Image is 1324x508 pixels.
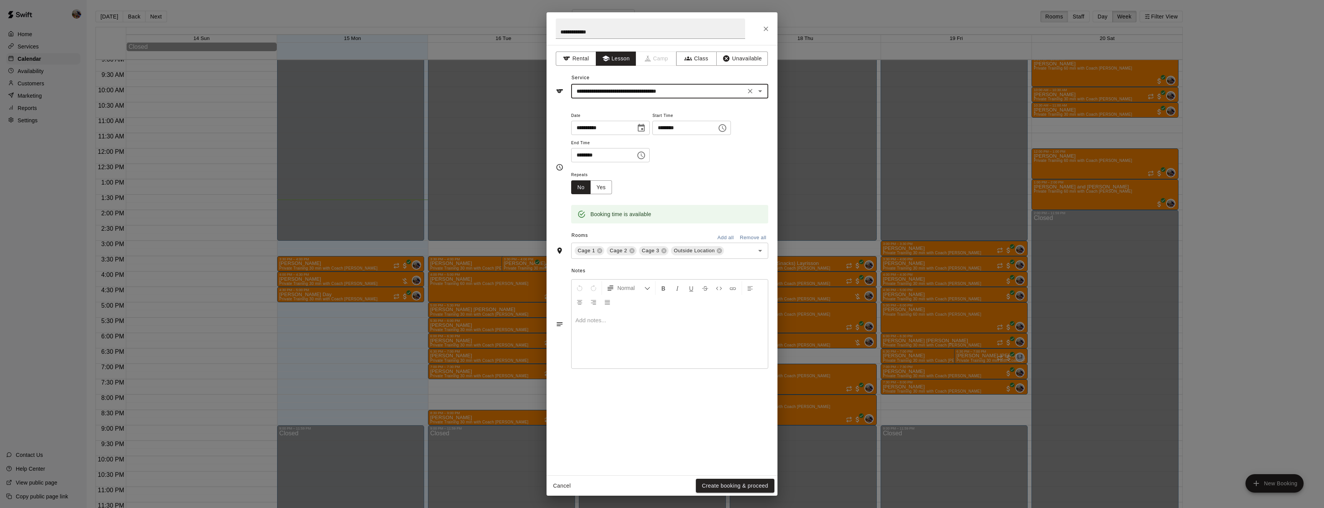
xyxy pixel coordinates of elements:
[726,281,739,295] button: Insert Link
[556,87,563,95] svg: Service
[671,247,718,255] span: Outside Location
[575,246,604,255] div: Cage 1
[573,281,586,295] button: Undo
[745,86,756,97] button: Clear
[671,246,724,255] div: Outside Location
[755,245,766,256] button: Open
[607,247,630,255] span: Cage 2
[603,281,654,295] button: Formatting Options
[556,163,563,171] svg: Timing
[572,75,590,80] span: Service
[699,281,712,295] button: Format Strikethrough
[744,281,757,295] button: Left Align
[572,233,588,238] span: Rooms
[759,22,773,36] button: Close
[716,52,768,66] button: Unavailable
[636,52,677,66] span: Camps can only be created in the Services page
[590,180,612,195] button: Yes
[607,246,636,255] div: Cage 2
[713,232,738,244] button: Add all
[573,295,586,309] button: Center Align
[596,52,636,66] button: Lesson
[550,479,574,493] button: Cancel
[587,281,600,295] button: Redo
[587,295,600,309] button: Right Align
[634,148,649,163] button: Choose time, selected time is 9:00 PM
[556,247,563,255] svg: Rooms
[671,281,684,295] button: Format Italics
[571,170,618,180] span: Repeats
[639,246,669,255] div: Cage 3
[601,295,614,309] button: Justify Align
[571,180,591,195] button: No
[634,120,649,136] button: Choose date, selected date is Sep 19, 2025
[571,111,650,121] span: Date
[712,281,726,295] button: Insert Code
[639,247,662,255] span: Cage 3
[617,284,644,292] span: Normal
[676,52,717,66] button: Class
[571,180,612,195] div: outlined button group
[657,281,670,295] button: Format Bold
[696,479,774,493] button: Create booking & proceed
[685,281,698,295] button: Format Underline
[755,86,766,97] button: Open
[556,52,596,66] button: Rental
[571,138,650,148] span: End Time
[652,111,731,121] span: Start Time
[572,265,768,277] span: Notes
[556,320,563,328] svg: Notes
[715,120,730,136] button: Choose time, selected time is 8:00 PM
[590,207,651,221] div: Booking time is available
[575,247,598,255] span: Cage 1
[738,232,768,244] button: Remove all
